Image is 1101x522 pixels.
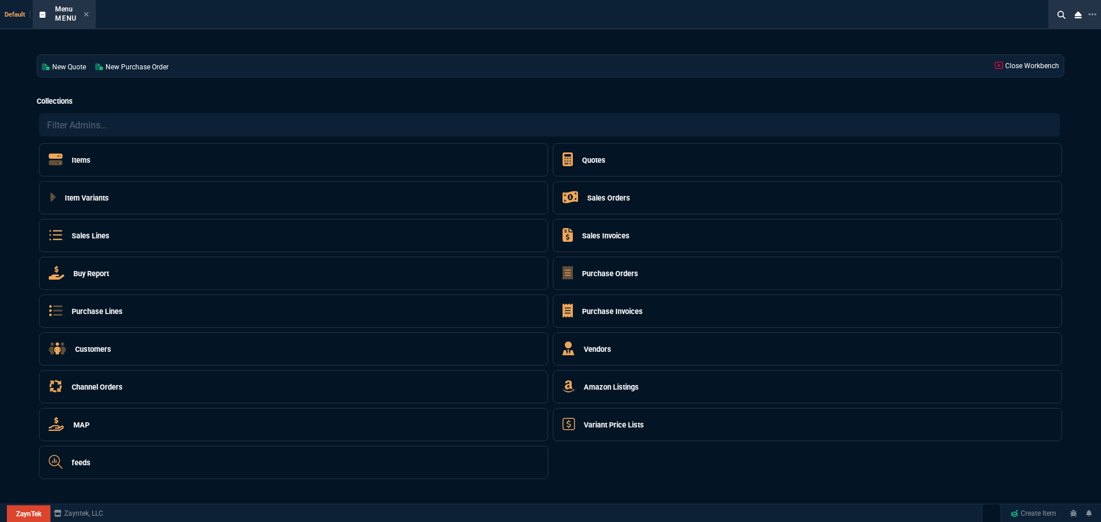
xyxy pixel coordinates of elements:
h5: Collections [37,96,1064,107]
a: Create Item [1006,505,1061,522]
nx-icon: Open New Tab [1088,9,1096,20]
h5: Item Variants [65,193,109,203]
h5: Amazon Listings [584,382,639,393]
h5: MAP [73,419,89,430]
h5: Purchase Orders [582,268,638,279]
input: Filter Admins... [39,113,1060,136]
h5: Vendors [584,344,611,355]
h5: Sales Lines [72,230,110,241]
h5: Purchase Invoices [582,306,643,317]
h5: Customers [75,344,111,355]
h5: Quotes [582,155,606,166]
h5: Variant Price Lists [584,419,644,430]
h5: Buy Report [73,268,109,279]
a: New Purchase Order [91,55,173,77]
h5: Channel Orders [72,382,123,393]
nx-icon: Search [1053,8,1070,22]
h5: Sales Invoices [582,230,630,241]
nx-icon: Close Workbench [1070,8,1086,22]
nx-icon: Close Tab [84,10,89,19]
p: Menu [55,14,77,23]
h5: Items [72,155,91,166]
a: Close Workbench [990,55,1064,77]
span: Default [5,11,30,18]
h5: Sales Orders [587,193,630,203]
span: Menu [55,5,73,13]
h5: Purchase Lines [72,306,123,317]
h5: feeds [72,457,91,468]
a: msbcCompanyName [50,508,107,519]
a: New Quote [37,55,91,77]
